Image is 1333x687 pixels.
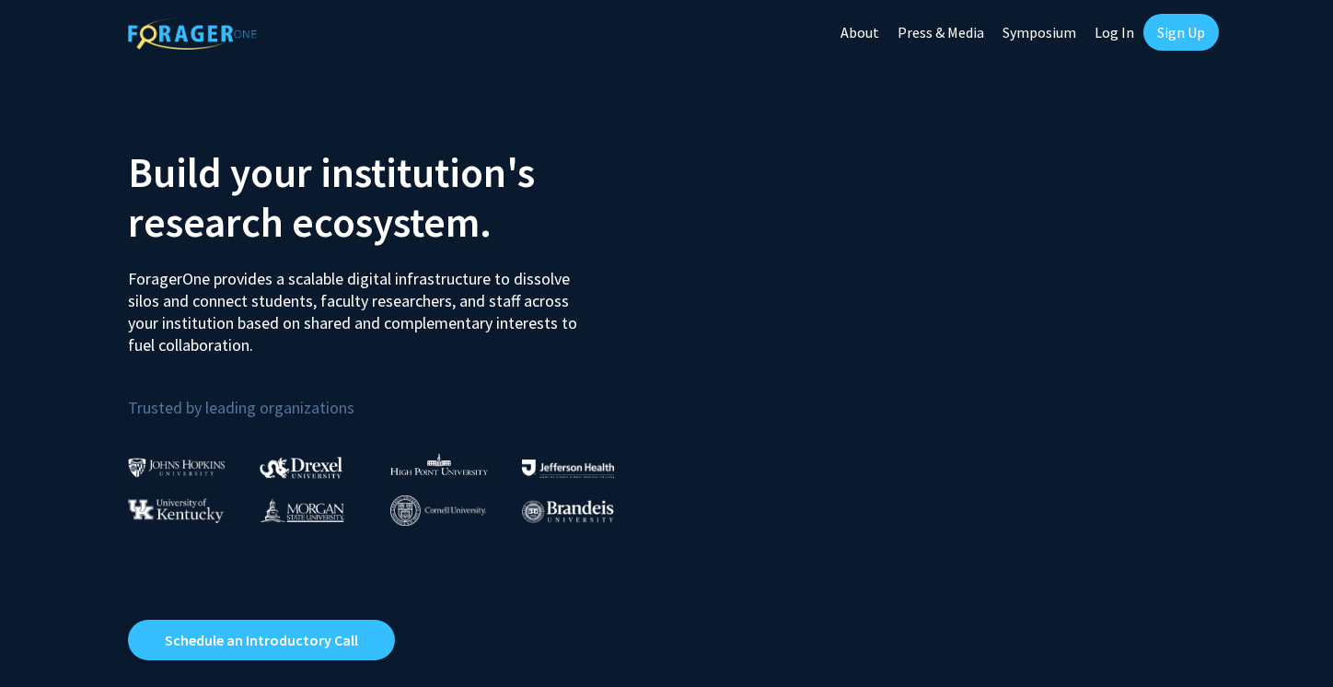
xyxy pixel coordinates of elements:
p: Trusted by leading organizations [128,371,653,422]
a: Sign Up [1143,14,1219,51]
p: ForagerOne provides a scalable digital infrastructure to dissolve silos and connect students, fac... [128,254,590,356]
img: Cornell University [390,495,486,526]
img: Brandeis University [522,500,614,523]
img: High Point University [390,453,488,475]
img: University of Kentucky [128,498,224,523]
img: Johns Hopkins University [128,458,226,477]
h2: Build your institution's research ecosystem. [128,147,653,247]
img: ForagerOne Logo [128,17,257,50]
img: Morgan State University [260,498,344,522]
a: Opens in a new tab [128,620,395,660]
img: Thomas Jefferson University [522,460,614,477]
img: Drexel University [260,457,342,478]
